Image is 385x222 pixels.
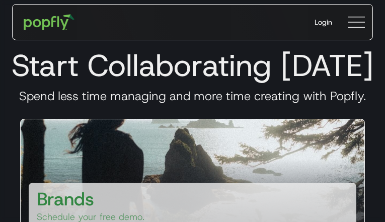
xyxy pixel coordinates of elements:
[37,187,94,211] h3: Brands
[315,17,332,27] div: Login
[8,89,377,104] h3: Spend less time managing and more time creating with Popfly.
[17,7,82,37] a: home
[8,47,377,84] h1: Start Collaborating [DATE]
[306,9,340,35] a: Login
